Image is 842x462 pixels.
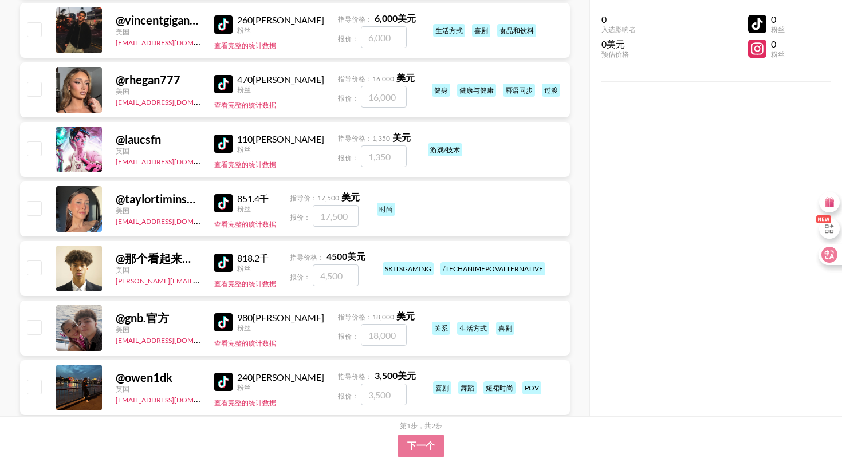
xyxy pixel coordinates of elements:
[497,24,536,37] div: 食品和饮料
[396,310,415,321] strong: 美元
[601,50,636,58] div: 预估价格
[338,392,359,400] span: 报价：
[214,339,276,349] button: 查看完整的统计数据
[522,381,541,394] div: POV
[237,264,269,273] div: 粉丝
[237,204,269,213] div: 粉丝
[440,262,545,275] div: /TECHANIMEPOVALTERNATIVE
[116,215,231,226] a: [EMAIL_ADDRESS][DOMAIN_NAME]
[237,323,324,332] div: 粉丝
[377,203,395,216] div: 时尚
[237,252,269,264] div: 818.2千
[237,26,324,34] div: 粉丝
[116,393,231,404] a: [EMAIL_ADDRESS][DOMAIN_NAME]
[428,143,462,156] div: 游戏/技术
[398,435,444,457] button: 下一个
[457,322,489,335] div: 生活方式
[771,38,785,50] div: 0
[214,101,276,110] button: 查看完整的统计数据
[290,213,310,222] span: 报价：
[214,194,233,212] img: 抖音
[237,85,324,94] div: 粉丝
[214,15,233,34] img: 抖音
[116,334,231,345] a: [EMAIL_ADDRESS][DOMAIN_NAME]
[785,405,828,448] iframe: 漂移小部件聊天控制器
[458,381,477,394] div: 舞蹈
[237,383,324,392] div: 粉丝
[503,84,535,97] div: 唇语同步
[237,133,324,145] div: 110[PERSON_NAME]
[771,25,785,34] div: 粉丝
[542,84,560,97] div: 过渡
[116,96,231,106] a: [EMAIL_ADDRESS][DOMAIN_NAME]
[433,24,465,37] div: 生活方式
[116,73,200,87] div: @ rhegan777
[496,322,514,335] div: 喜剧
[341,191,360,202] strong: 美元
[214,254,233,272] img: 抖音
[214,373,233,391] img: 抖音
[361,145,407,167] input: 1,350
[290,253,324,262] span: 指导价格：
[383,262,434,275] div: SKITSGAMING
[601,14,636,25] div: 0
[214,41,276,51] button: 查看完整的统计数据
[338,94,359,102] span: 报价：
[290,194,339,202] span: 指导价：17,500
[116,87,200,96] div: 美国
[214,75,233,93] img: 抖音
[432,322,450,335] div: 关系
[771,14,785,25] div: 0
[361,86,407,108] input: 16,000
[214,135,233,153] img: 抖音
[457,84,496,97] div: 健康与健康
[237,372,324,383] div: 240[PERSON_NAME]
[326,251,365,262] strong: 4500 美元
[375,370,416,381] strong: 3,500 美元
[601,25,636,34] div: 入选影响者
[237,74,324,85] div: 470[PERSON_NAME]
[237,312,324,323] div: 980[PERSON_NAME]
[237,14,324,26] div: 260[PERSON_NAME]
[313,205,359,227] input: 17,500
[396,72,415,83] strong: 美元
[432,84,450,97] div: 健身
[116,27,200,36] div: 美国
[116,36,231,47] a: [EMAIL_ADDRESS][DOMAIN_NAME]
[116,147,200,155] div: 英国
[116,206,200,215] div: 美国
[116,251,200,266] div: @ 那个看起来像cj
[116,155,231,166] a: [EMAIL_ADDRESS][DOMAIN_NAME]
[601,38,636,50] div: 0美元
[214,160,276,170] button: 查看完整的统计数据
[116,13,200,27] div: @ vincentgiganteee
[338,332,359,341] span: 报价：
[338,153,359,162] span: 报价：
[375,13,416,23] strong: 6,000 美元
[116,266,200,274] div: 美国
[392,132,411,143] strong: 美元
[338,134,390,143] span: 指导价格：1,350
[361,324,407,346] input: 18,000
[237,145,324,153] div: 粉丝
[116,385,200,393] div: 英国
[116,192,200,206] div: @ taylortiminskas
[483,381,516,394] div: 短裙时尚
[214,313,233,331] img: 抖音
[237,193,269,204] div: 851.4千
[338,372,372,381] span: 指导价格：
[433,381,451,394] div: 喜剧
[214,220,276,230] button: 查看完整的统计数据
[338,74,394,83] span: 指导价格：16,000
[214,398,276,408] button: 查看完整的统计数据
[290,273,310,281] span: 报价：
[116,325,200,334] div: 美国
[338,15,372,23] span: 指导价格：
[361,384,407,405] input: 3,500
[400,421,442,430] div: 第 1 步 ，共 2步
[214,279,276,289] button: 查看完整的统计数据
[313,264,359,286] input: 4,500
[771,50,785,58] div: 粉丝
[338,34,359,43] span: 报价：
[116,274,285,285] a: [PERSON_NAME][EMAIL_ADDRESS][DOMAIN_NAME]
